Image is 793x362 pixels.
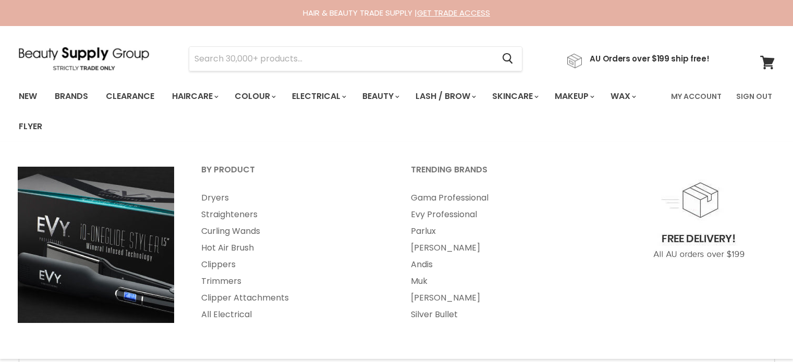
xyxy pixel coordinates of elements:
a: Colour [227,85,282,107]
a: Trending Brands [398,161,605,188]
a: Parlux [398,223,605,240]
a: Wax [603,85,642,107]
button: Search [494,47,522,71]
a: Hot Air Brush [188,240,396,256]
nav: Main [6,81,788,142]
a: Dryers [188,190,396,206]
a: All Electrical [188,306,396,323]
a: Brands [47,85,96,107]
a: Skincare [484,85,545,107]
a: Silver Bullet [398,306,605,323]
a: [PERSON_NAME] [398,240,605,256]
a: Andis [398,256,605,273]
a: New [11,85,45,107]
a: Clipper Attachments [188,290,396,306]
a: My Account [665,85,728,107]
a: Evy Professional [398,206,605,223]
a: Sign Out [730,85,778,107]
input: Search [189,47,494,71]
ul: Main menu [188,190,396,323]
a: GET TRADE ACCESS [417,7,490,18]
a: Electrical [284,85,352,107]
div: HAIR & BEAUTY TRADE SUPPLY | [6,8,788,18]
form: Product [189,46,522,71]
a: Gama Professional [398,190,605,206]
a: Clippers [188,256,396,273]
a: [PERSON_NAME] [398,290,605,306]
ul: Main menu [398,190,605,323]
a: Curling Wands [188,223,396,240]
a: Straighteners [188,206,396,223]
ul: Main menu [11,81,665,142]
a: Muk [398,273,605,290]
a: Clearance [98,85,162,107]
a: Beauty [355,85,406,107]
a: Haircare [164,85,225,107]
iframe: Gorgias live chat messenger [741,313,783,352]
a: By Product [188,161,396,188]
a: Makeup [547,85,601,107]
a: Flyer [11,116,50,138]
a: Trimmers [188,273,396,290]
a: Lash / Brow [408,85,482,107]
